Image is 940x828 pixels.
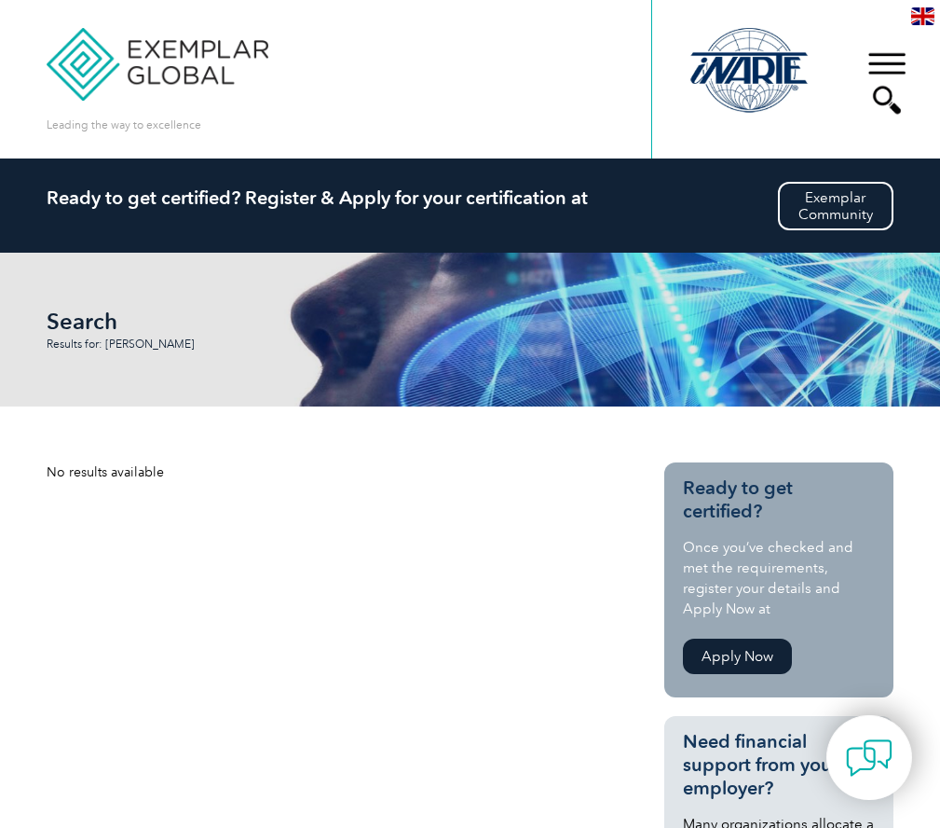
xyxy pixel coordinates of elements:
h3: Need financial support from your employer? [683,730,875,800]
img: contact-chat.png [846,735,892,781]
a: ExemplarCommunity [778,182,893,230]
p: Once you’ve checked and met the requirements, register your details and Apply Now at [683,537,875,619]
h3: Ready to get certified? [683,476,875,523]
img: en [911,7,934,25]
h1: Search [47,309,326,334]
p: Results for: [PERSON_NAME] [47,338,307,351]
h2: Ready to get certified? Register & Apply for your certification at [47,186,892,209]
p: Leading the way to excellence [47,115,201,135]
div: No results available [47,462,639,482]
a: Apply Now [683,639,792,674]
